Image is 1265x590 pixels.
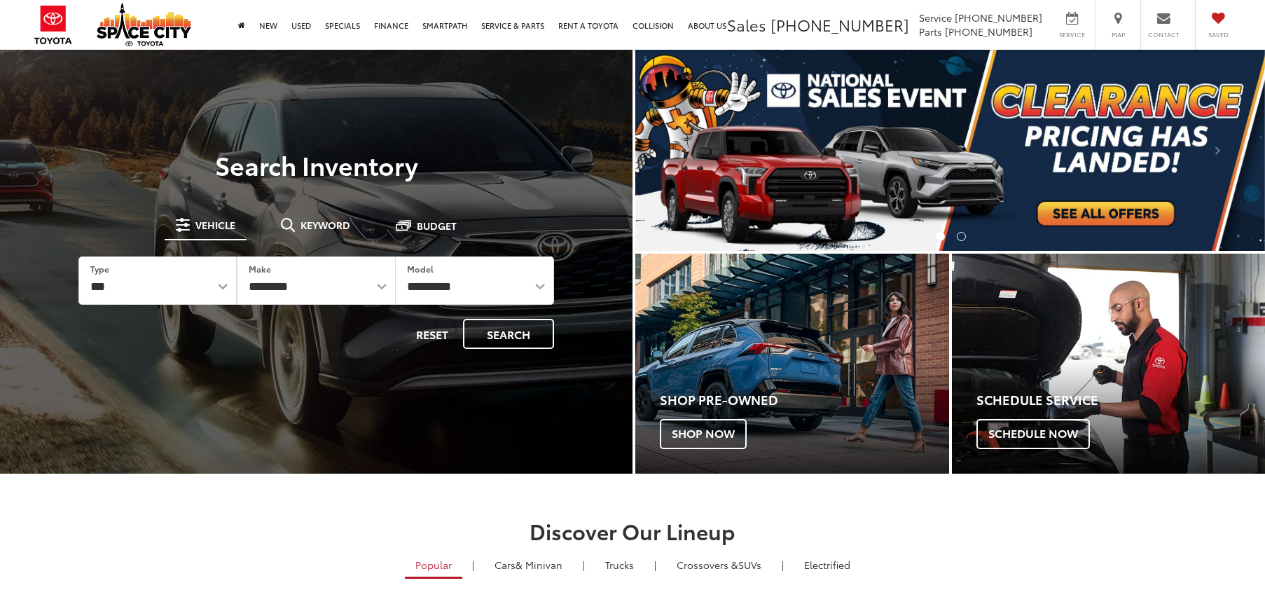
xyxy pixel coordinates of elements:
[945,25,1032,39] span: [PHONE_NUMBER]
[778,558,787,572] li: |
[516,558,562,572] span: & Minivan
[579,558,588,572] li: |
[794,553,861,577] a: Electrified
[919,25,942,39] span: Parts
[195,220,235,230] span: Vehicle
[660,419,747,448] span: Shop Now
[1148,30,1180,39] span: Contact
[1170,78,1265,223] button: Click to view next picture.
[404,319,460,349] button: Reset
[249,263,271,275] label: Make
[936,232,945,241] li: Go to slide number 1.
[770,13,909,36] span: [PHONE_NUMBER]
[635,50,1265,251] img: Clearance Pricing Has Landed
[957,232,966,241] li: Go to slide number 2.
[635,50,1265,251] section: Carousel section with vehicle pictures - may contain disclaimers.
[1102,30,1133,39] span: Map
[677,558,738,572] span: Crossovers &
[955,11,1042,25] span: [PHONE_NUMBER]
[976,419,1090,448] span: Schedule Now
[59,151,574,179] h3: Search Inventory
[595,553,644,577] a: Trucks
[660,393,949,407] h4: Shop Pre-Owned
[405,553,462,579] a: Popular
[469,558,478,572] li: |
[635,78,730,223] button: Click to view previous picture.
[90,263,109,275] label: Type
[666,553,772,577] a: SUVs
[463,319,554,349] button: Search
[417,221,457,231] span: Budget
[635,254,949,473] a: Shop Pre-Owned Shop Now
[139,519,1126,542] h2: Discover Our Lineup
[484,553,573,577] a: Cars
[1203,30,1233,39] span: Saved
[919,11,952,25] span: Service
[651,558,660,572] li: |
[300,220,350,230] span: Keyword
[97,3,191,46] img: Space City Toyota
[1056,30,1088,39] span: Service
[635,50,1265,251] div: carousel slide number 1 of 2
[407,263,434,275] label: Model
[727,13,766,36] span: Sales
[635,254,949,473] div: Toyota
